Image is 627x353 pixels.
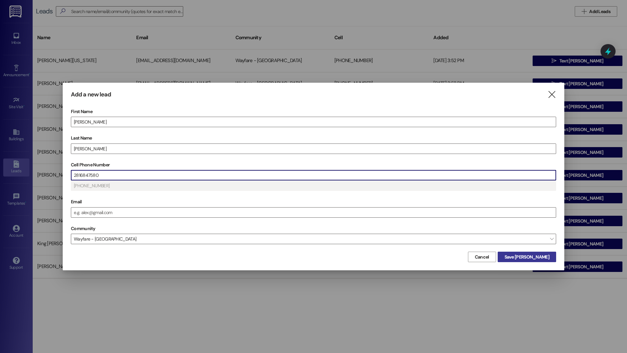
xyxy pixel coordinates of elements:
label: Last Name [71,133,556,143]
input: e.g. alex@gmail.com [71,208,556,217]
h3: Add a new lead [71,91,111,98]
label: Cell Phone Number [71,160,556,170]
input: e.g. Alex [71,117,556,127]
i:  [547,91,556,98]
input: e.g. Smith [71,144,556,154]
button: Cancel [468,252,496,262]
span: Cancel [475,254,489,261]
button: Save [PERSON_NAME] [498,252,556,262]
span: Save [PERSON_NAME] [505,254,549,261]
label: Email [71,197,556,207]
label: Community [71,224,95,234]
label: First Name [71,107,556,117]
span: Wayfare - [GEOGRAPHIC_DATA] [71,234,556,244]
